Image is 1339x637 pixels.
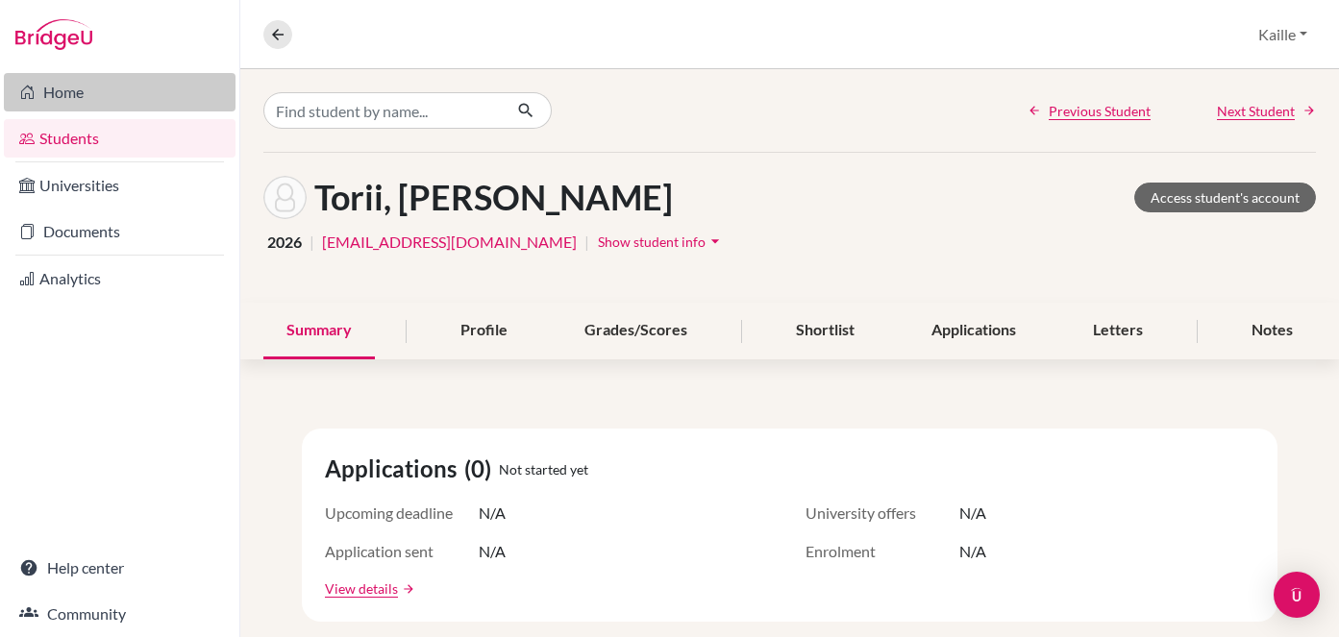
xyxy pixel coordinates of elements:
a: Documents [4,212,236,251]
h1: Torii, [PERSON_NAME] [314,177,673,218]
a: Analytics [4,259,236,298]
span: Application sent [325,540,479,563]
span: (0) [464,452,499,486]
div: Letters [1070,303,1166,359]
span: University offers [806,502,959,525]
input: Find student by name... [263,92,502,129]
a: Access student's account [1134,183,1316,212]
div: Grades/Scores [561,303,710,359]
a: Previous Student [1028,101,1151,121]
span: | [310,231,314,254]
span: 2026 [267,231,302,254]
span: Next Student [1217,101,1295,121]
a: View details [325,578,398,599]
div: Notes [1228,303,1316,359]
a: Community [4,595,236,633]
a: Next Student [1217,101,1316,121]
span: Applications [325,452,464,486]
span: Not started yet [499,459,588,479]
div: Profile [437,303,531,359]
a: Universities [4,166,236,205]
a: [EMAIL_ADDRESS][DOMAIN_NAME] [322,231,577,254]
a: arrow_forward [398,582,415,596]
img: Mao Torii's avatar [263,176,307,219]
span: | [584,231,589,254]
button: Show student infoarrow_drop_down [597,227,726,257]
span: Enrolment [806,540,959,563]
i: arrow_drop_down [706,232,725,251]
span: N/A [959,540,986,563]
span: Previous Student [1049,101,1151,121]
div: Shortlist [773,303,878,359]
span: N/A [959,502,986,525]
span: N/A [479,540,506,563]
a: Help center [4,549,236,587]
div: Summary [263,303,375,359]
div: Open Intercom Messenger [1274,572,1320,618]
div: Applications [908,303,1039,359]
span: Show student info [598,233,706,250]
a: Home [4,73,236,111]
span: Upcoming deadline [325,502,479,525]
a: Students [4,119,236,158]
span: N/A [479,502,506,525]
button: Kaille [1250,16,1316,53]
img: Bridge-U [15,19,92,50]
